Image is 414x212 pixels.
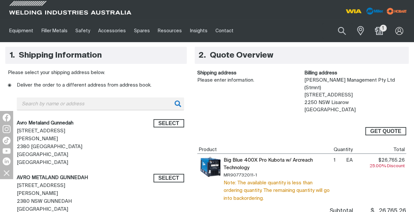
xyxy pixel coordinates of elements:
[304,78,395,90] span: [PERSON_NAME] Management Pty Ltd (Stmnt)
[94,19,130,42] a: Accessories
[3,157,11,165] img: LinkedIn
[158,119,179,128] span: Select
[17,97,184,110] input: Search by name or address
[331,23,353,39] button: Search products
[211,19,237,42] a: Contact
[154,19,186,42] a: Resources
[224,179,331,202] span: Note: The available quantity is less than ordering quantity. The remaining quantity will go into ...
[71,19,94,42] a: Safety
[5,19,37,42] a: Equipment
[197,145,332,154] th: Product
[186,19,211,42] a: Insights
[1,167,12,178] img: hide socials
[153,174,184,182] button: Select address: AVRO METALAND GUNNEDAH 10 MULLALEY ROAD 2380 NSW GUNNEDAH Australia
[3,148,11,154] img: YouTube
[355,164,405,168] div: Discount
[365,127,406,136] button: GET QUOTE
[354,145,406,154] th: Total
[385,6,409,16] img: miller
[339,154,354,203] td: EA
[17,118,100,172] span: [STREET_ADDRESS][PERSON_NAME] 2380 [GEOGRAPHIC_DATA] [GEOGRAPHIC_DATA] [GEOGRAPHIC_DATA]
[5,19,308,42] nav: Main
[370,127,401,136] span: GET QUOTE
[200,156,221,177] img: Big Blue 400X Pro Kubota w/ Arcreach Technology
[224,172,331,179] span: MR907732011-1
[153,119,184,128] button: Select address: Avro Metaland Gunnedah 10 Mullaley Road 2380 NSW Gunnedah Australia
[8,69,184,77] div: Please select your shipping address below.
[332,145,354,154] th: Quantity
[10,47,106,63] h2: Shipping Information
[37,19,71,42] a: Filler Metals
[3,114,11,121] img: Facebook
[17,120,73,125] span: Avro Metaland Gunnedah
[7,79,184,92] label: Deliver the order to a different address from address book.
[3,125,11,133] img: Instagram
[3,137,11,145] img: TikTok
[369,164,386,168] span: 25.00%
[304,69,406,77] dt: Billing address
[158,174,179,182] span: Select
[197,69,299,77] dt: Shipping address
[304,77,406,114] dd: [STREET_ADDRESS] 2250 NSW Lisarow [GEOGRAPHIC_DATA]
[130,19,154,42] a: Spares
[199,47,277,63] h2: Quote Overview
[197,77,299,84] dd: Please enter information.
[224,156,331,172] span: Big Blue 400X Pro Kubota w/ Arcreach Technology
[17,175,88,180] span: AVRO METALAND GUNNEDAH
[322,23,353,39] input: Product name or item number...
[378,158,405,163] span: $26,765.26
[332,154,339,203] td: 1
